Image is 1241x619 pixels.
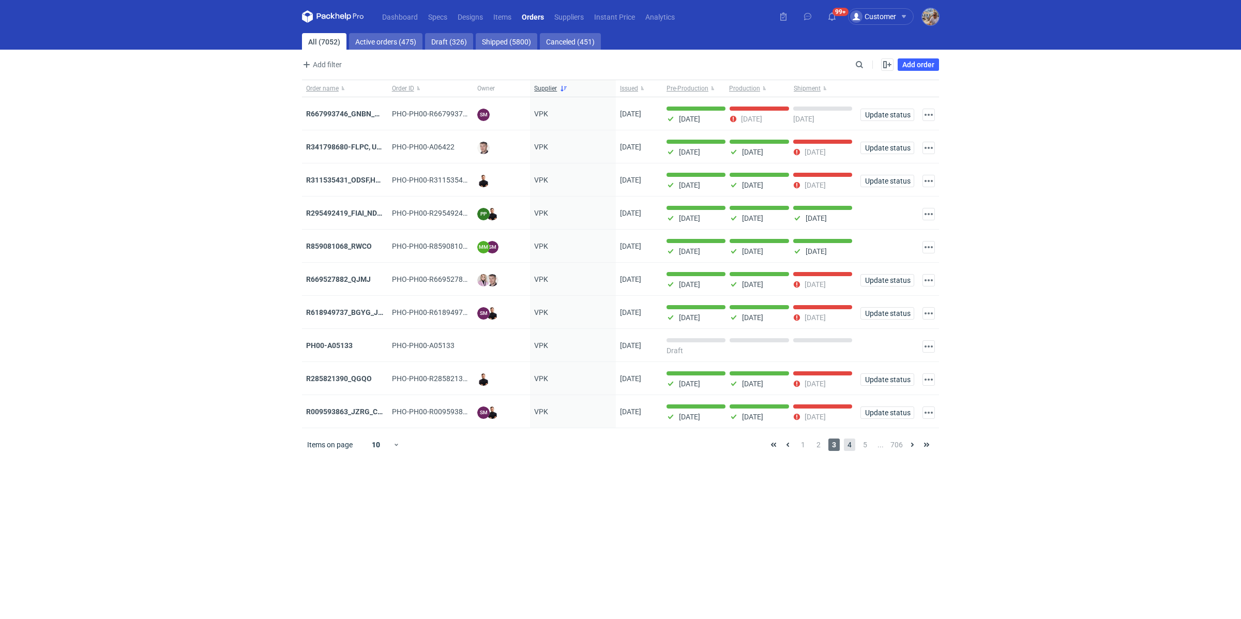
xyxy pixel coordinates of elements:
[922,8,939,25] button: Michał Palasek
[486,241,498,253] figcaption: SM
[534,307,548,318] span: VPK
[850,10,896,23] div: Customer
[679,181,700,189] p: [DATE]
[853,58,886,71] input: Search
[392,176,514,184] span: PHO-PH00-R311535431_ODSF,HMHH
[742,380,763,388] p: [DATE]
[679,115,700,123] p: [DATE]
[922,175,935,187] button: Actions
[302,33,346,50] a: All (7052)
[742,280,763,289] p: [DATE]
[452,10,488,23] a: Designs
[860,307,914,320] button: Update status
[306,242,372,250] a: R859081068_RWCO
[306,176,392,184] a: R311535431_ODSF,HMHH
[486,406,498,419] img: Tomasz Kubiak
[549,10,589,23] a: Suppliers
[922,274,935,286] button: Actions
[898,58,939,71] a: Add order
[805,413,826,421] p: [DATE]
[844,439,855,451] span: 4
[679,214,700,222] p: [DATE]
[620,341,641,350] span: 20/03/2024
[425,33,473,50] a: Draft (326)
[865,376,910,383] span: Update status
[805,148,826,156] p: [DATE]
[530,329,616,362] div: VPK
[306,308,440,316] strong: R618949737_BGYG_JJWU_AOVG_WTNK
[860,109,914,121] button: Update status
[477,109,490,121] figcaption: SM
[922,109,935,121] button: Actions
[534,340,548,351] span: VPK
[922,208,935,220] button: Actions
[486,208,498,220] img: Tomasz Kubiak
[306,341,353,350] a: PH00-A05133
[534,175,548,185] span: VPK
[306,143,413,151] a: R341798680-FLPC, URQW, XTXF
[392,143,455,151] span: PHO-PH00-A06422
[302,10,364,23] svg: Packhelp Pro
[488,10,517,23] a: Items
[477,208,490,220] figcaption: PP
[794,84,821,93] span: Shipment
[534,109,548,119] span: VPK
[860,406,914,419] button: Update status
[620,242,641,250] span: 08/01/2024
[620,308,641,316] span: 09/01/2025
[667,84,708,93] span: Pre-Production
[805,313,826,322] p: [DATE]
[392,308,562,316] span: PHO-PH00-R618949737_BGYG_JJWU_AOVG_WTNK
[423,10,452,23] a: Specs
[530,130,616,163] div: VPK
[742,148,763,156] p: [DATE]
[865,144,910,152] span: Update status
[477,84,495,93] span: Owner
[392,209,510,217] span: PHO-PH00-R295492419_FIAI_NDYW
[534,241,548,251] span: VPK
[922,406,935,419] button: Actions
[860,373,914,386] button: Update status
[392,407,511,416] span: PHO-PH00-R009593863_JZRG_CIHJ
[486,307,498,320] img: Tomasz Kubiak
[742,247,763,255] p: [DATE]
[679,413,700,421] p: [DATE]
[306,275,371,283] strong: R669527882_QJMJ
[679,280,700,289] p: [DATE]
[306,374,372,383] strong: R285821390_QGQO
[824,8,840,25] button: 99+
[679,247,700,255] p: [DATE]
[530,263,616,296] div: VPK
[679,148,700,156] p: [DATE]
[300,58,342,71] span: Add filter
[865,111,910,118] span: Update status
[742,181,763,189] p: [DATE]
[306,407,389,416] strong: R009593863_JZRG_CIHJ
[534,142,548,152] span: VPK
[848,8,922,25] button: Customer
[392,110,640,118] span: PHO-PH00-R667993746_GNBN_OSCX_XKST_KQZV_VAHH_MFZW_GMVT_V4
[662,80,727,97] button: Pre-Production
[530,163,616,197] div: VPK
[306,110,519,118] a: R667993746_GNBN_OSCX_XKST_KQZV_VAHH_MFZW_GMVT_v4
[530,230,616,263] div: VPK
[620,84,638,93] span: Issued
[806,214,827,222] p: [DATE]
[805,280,826,289] p: [DATE]
[589,10,640,23] a: Instant Price
[530,97,616,130] div: VPK
[307,440,353,450] span: Items on page
[922,373,935,386] button: Actions
[534,373,548,384] span: VPK
[620,407,641,416] span: 10/10/2024
[534,406,548,417] span: VPK
[859,439,871,451] span: 5
[860,175,914,187] button: Update status
[741,115,762,123] p: [DATE]
[922,307,935,320] button: Actions
[890,439,903,451] span: 706
[620,275,641,283] span: 17/09/2024
[865,277,910,284] span: Update status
